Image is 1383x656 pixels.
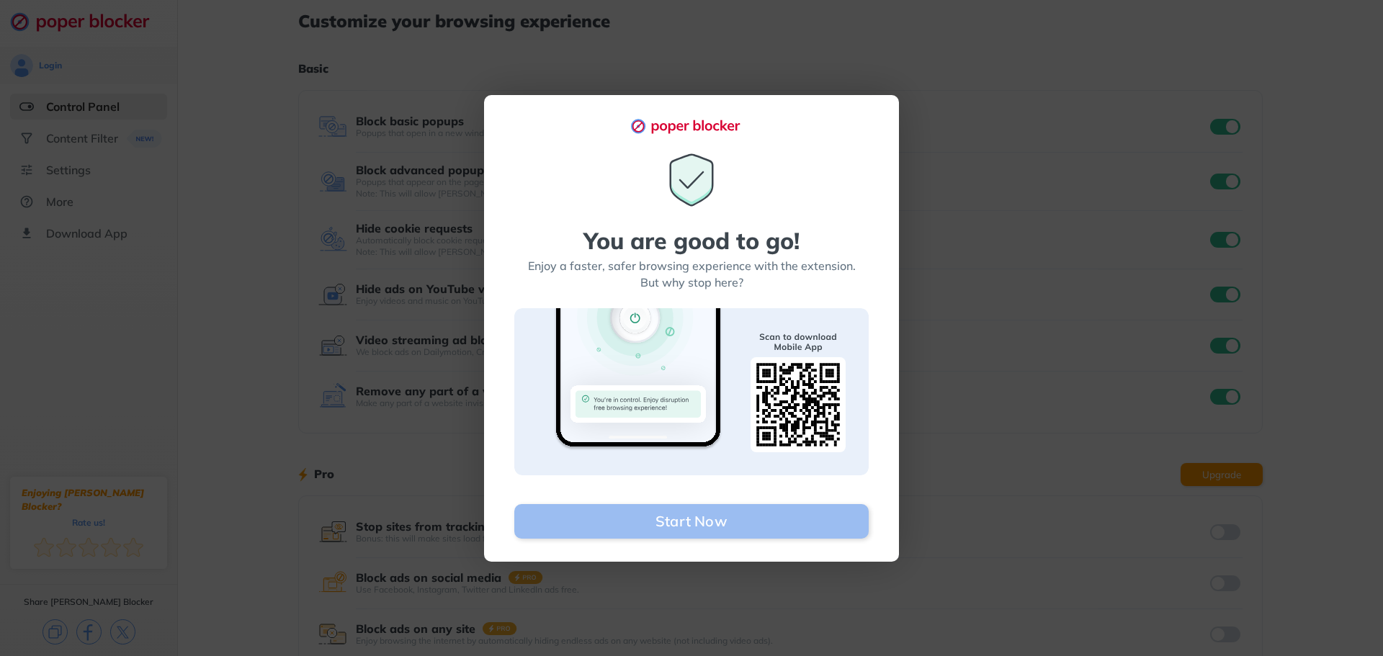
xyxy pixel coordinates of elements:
[528,258,856,274] div: Enjoy a faster, safer browsing experience with the extension.
[583,229,800,252] div: You are good to go!
[663,151,720,209] img: You are good to go icon
[640,274,743,291] div: But why stop here?
[514,504,869,539] button: Start Now
[514,308,869,475] img: Scan to download banner
[630,118,753,134] img: logo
